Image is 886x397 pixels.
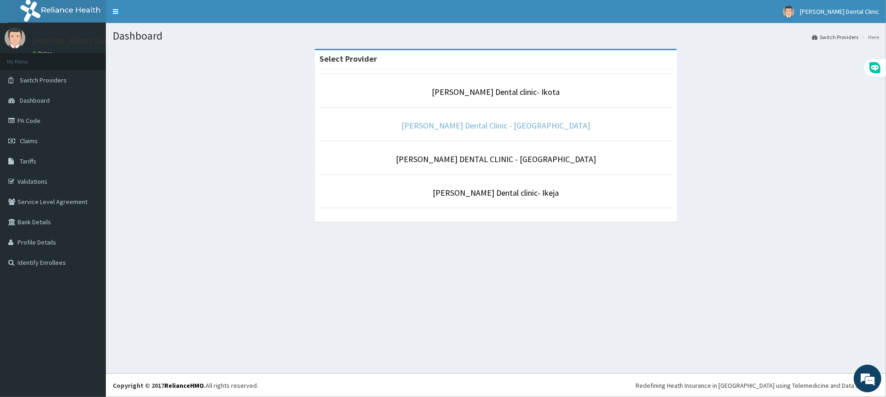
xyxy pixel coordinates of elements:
a: [PERSON_NAME] DENTAL CLINIC - [GEOGRAPHIC_DATA] [396,154,596,164]
strong: Copyright © 2017 . [113,381,206,390]
footer: All rights reserved. [106,374,886,397]
a: Switch Providers [812,33,858,41]
a: [PERSON_NAME] Dental clinic- Ikeja [433,187,559,198]
img: User Image [783,6,794,18]
span: Dashboard [20,96,50,105]
img: User Image [5,28,25,48]
a: RelianceHMO [164,381,204,390]
h1: Dashboard [113,30,879,42]
img: d_794563401_company_1708531726252_794563401 [17,46,37,69]
textarea: Type your message and hit 'Enter' [5,251,175,284]
strong: Select Provider [319,53,377,64]
div: Minimize live chat window [151,5,173,27]
span: Switch Providers [20,76,67,84]
a: [PERSON_NAME] Dental Clinic - [GEOGRAPHIC_DATA] [402,120,591,131]
span: We're online! [53,116,127,209]
p: [PERSON_NAME] Dental Clinic [32,37,140,46]
span: Claims [20,137,38,145]
span: [PERSON_NAME] Dental Clinic [800,7,879,16]
a: [PERSON_NAME] Dental clinic- Ikota [432,87,560,97]
div: Redefining Heath Insurance in [GEOGRAPHIC_DATA] using Telemedicine and Data Science! [636,381,879,390]
li: Here [859,33,879,41]
a: Online [32,50,54,57]
div: Chat with us now [48,52,155,64]
span: Tariffs [20,157,36,165]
